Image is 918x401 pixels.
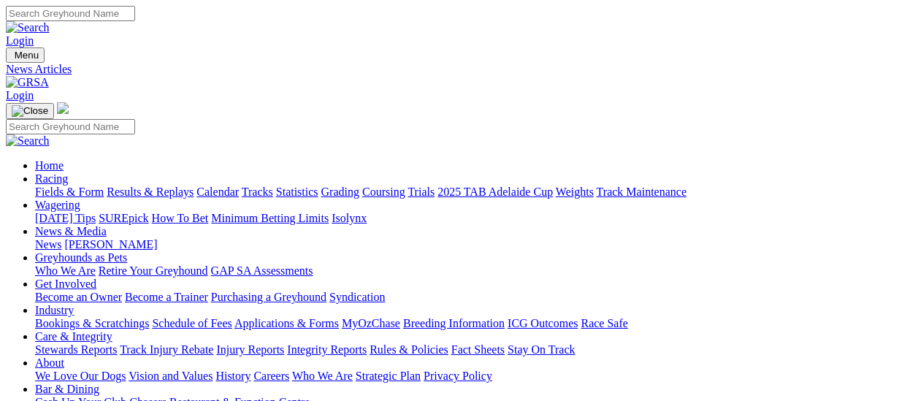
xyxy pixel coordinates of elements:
[234,317,339,329] a: Applications & Forms
[6,47,45,63] button: Toggle navigation
[152,317,232,329] a: Schedule of Fees
[597,186,686,198] a: Track Maintenance
[216,343,284,356] a: Injury Reports
[242,186,273,198] a: Tracks
[129,370,213,382] a: Vision and Values
[287,343,367,356] a: Integrity Reports
[35,172,68,185] a: Racing
[125,291,208,303] a: Become a Trainer
[253,370,289,382] a: Careers
[6,119,135,134] input: Search
[6,89,34,102] a: Login
[581,317,627,329] a: Race Safe
[35,317,149,329] a: Bookings & Scratchings
[12,105,48,117] img: Close
[6,63,912,76] a: News Articles
[35,159,64,172] a: Home
[35,370,126,382] a: We Love Our Dogs
[99,212,148,224] a: SUREpick
[35,251,127,264] a: Greyhounds as Pets
[35,343,912,356] div: Care & Integrity
[35,212,96,224] a: [DATE] Tips
[215,370,250,382] a: History
[35,356,64,369] a: About
[107,186,194,198] a: Results & Replays
[211,212,329,224] a: Minimum Betting Limits
[403,317,505,329] a: Breeding Information
[6,103,54,119] button: Toggle navigation
[6,134,50,148] img: Search
[35,291,122,303] a: Become an Owner
[332,212,367,224] a: Isolynx
[64,238,157,251] a: [PERSON_NAME]
[35,212,912,225] div: Wagering
[35,330,112,343] a: Care & Integrity
[152,212,209,224] a: How To Bet
[35,343,117,356] a: Stewards Reports
[35,291,912,304] div: Get Involved
[35,186,912,199] div: Racing
[35,238,912,251] div: News & Media
[6,34,34,47] a: Login
[451,343,505,356] a: Fact Sheets
[35,225,107,237] a: News & Media
[35,264,96,277] a: Who We Are
[362,186,405,198] a: Coursing
[292,370,353,382] a: Who We Are
[35,199,80,211] a: Wagering
[35,278,96,290] a: Get Involved
[556,186,594,198] a: Weights
[120,343,213,356] a: Track Injury Rebate
[15,50,39,61] span: Menu
[370,343,448,356] a: Rules & Policies
[35,383,99,395] a: Bar & Dining
[424,370,492,382] a: Privacy Policy
[508,343,575,356] a: Stay On Track
[35,317,912,330] div: Industry
[276,186,318,198] a: Statistics
[6,76,49,89] img: GRSA
[329,291,385,303] a: Syndication
[6,21,50,34] img: Search
[437,186,553,198] a: 2025 TAB Adelaide Cup
[356,370,421,382] a: Strategic Plan
[35,370,912,383] div: About
[35,304,74,316] a: Industry
[408,186,435,198] a: Trials
[508,317,578,329] a: ICG Outcomes
[342,317,400,329] a: MyOzChase
[321,186,359,198] a: Grading
[99,264,208,277] a: Retire Your Greyhound
[35,186,104,198] a: Fields & Form
[6,6,135,21] input: Search
[57,102,69,114] img: logo-grsa-white.png
[35,238,61,251] a: News
[196,186,239,198] a: Calendar
[211,291,326,303] a: Purchasing a Greyhound
[35,264,912,278] div: Greyhounds as Pets
[211,264,313,277] a: GAP SA Assessments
